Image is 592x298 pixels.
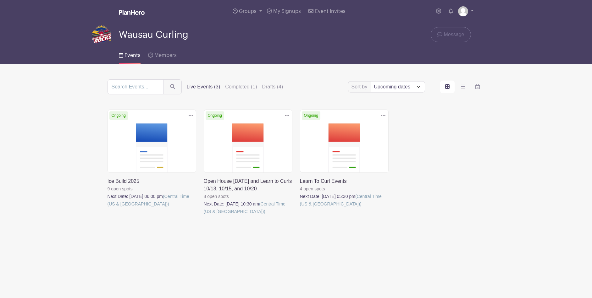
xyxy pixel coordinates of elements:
span: Wausau Curling [119,30,188,40]
span: Message [444,31,464,38]
label: Sort by [351,83,369,91]
img: default-ce2991bfa6775e67f084385cd625a349d9dcbb7a52a09fb2fda1e96e2d18dcdb.png [458,6,468,16]
span: Event Invites [315,9,346,14]
a: Members [148,44,177,64]
a: Events [119,44,141,64]
span: Members [154,53,177,58]
div: filters [187,83,288,91]
label: Drafts (4) [262,83,283,91]
a: Message [431,27,471,42]
span: Groups [239,9,257,14]
label: Completed (1) [225,83,257,91]
span: Events [124,53,141,58]
img: logo_white-6c42ec7e38ccf1d336a20a19083b03d10ae64f83f12c07503d8b9e83406b4c7d.svg [119,10,145,15]
label: Live Events (3) [187,83,220,91]
img: logo-1.png [92,25,111,44]
span: My Signups [273,9,301,14]
input: Search Events... [108,79,164,94]
div: order and view [440,81,485,93]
